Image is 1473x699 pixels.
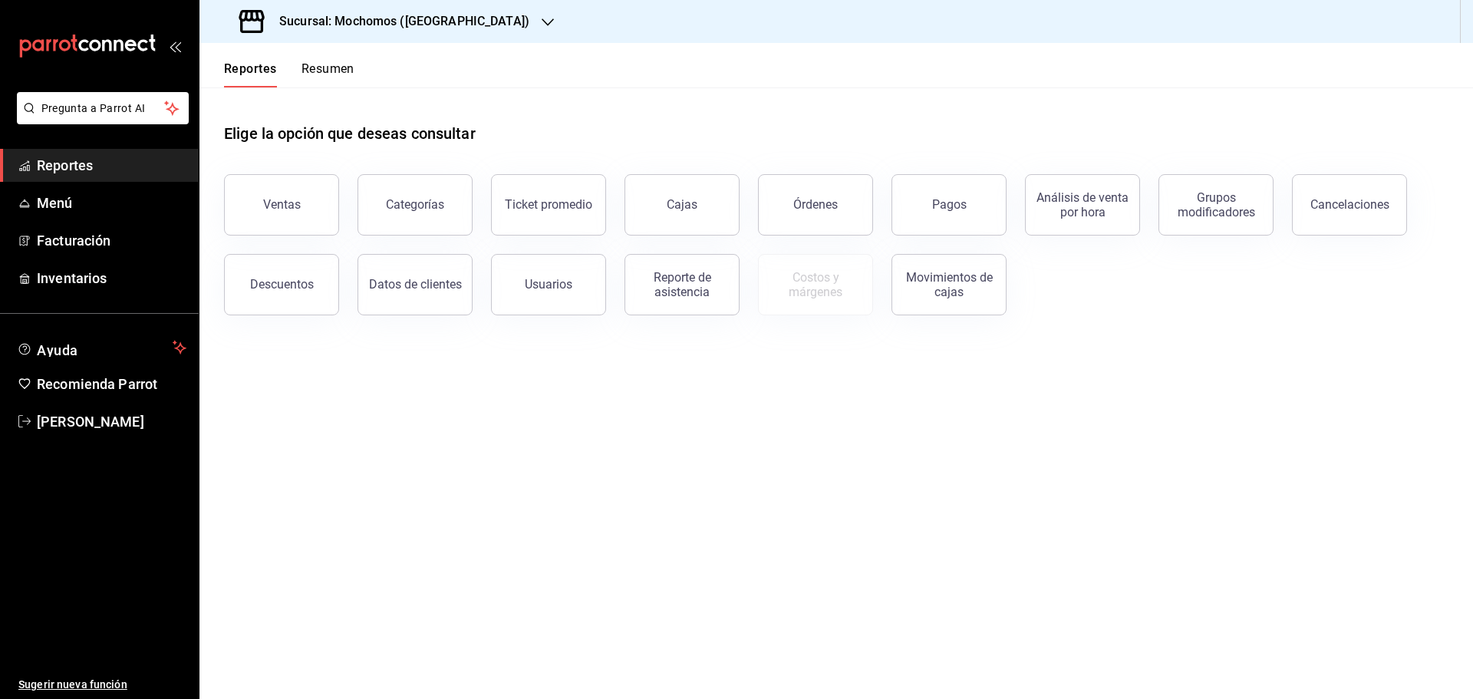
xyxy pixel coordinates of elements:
div: Usuarios [525,277,572,292]
div: Grupos modificadores [1168,190,1264,219]
button: Órdenes [758,174,873,236]
span: Sugerir nueva función [18,677,186,693]
button: Usuarios [491,254,606,315]
div: Ticket promedio [505,197,592,212]
div: Análisis de venta por hora [1035,190,1130,219]
button: Ventas [224,174,339,236]
div: Movimientos de cajas [901,270,997,299]
button: Reportes [224,61,277,87]
button: Datos de clientes [358,254,473,315]
div: Costos y márgenes [768,270,863,299]
div: Categorías [386,197,444,212]
button: Contrata inventarios para ver este reporte [758,254,873,315]
button: Ticket promedio [491,174,606,236]
div: Descuentos [250,277,314,292]
button: Reporte de asistencia [624,254,740,315]
span: Pregunta a Parrot AI [41,101,165,117]
button: Descuentos [224,254,339,315]
span: Reportes [37,155,186,176]
div: navigation tabs [224,61,354,87]
div: Reporte de asistencia [634,270,730,299]
button: Movimientos de cajas [891,254,1007,315]
span: Facturación [37,230,186,251]
button: Pagos [891,174,1007,236]
div: Órdenes [793,197,838,212]
h1: Elige la opción que deseas consultar [224,122,476,145]
div: Ventas [263,197,301,212]
div: Cajas [667,197,697,212]
button: Categorías [358,174,473,236]
div: Datos de clientes [369,277,462,292]
div: Pagos [932,197,967,212]
button: Cajas [624,174,740,236]
button: Pregunta a Parrot AI [17,92,189,124]
button: Grupos modificadores [1158,174,1274,236]
span: Menú [37,193,186,213]
a: Pregunta a Parrot AI [11,111,189,127]
button: Análisis de venta por hora [1025,174,1140,236]
h3: Sucursal: Mochomos ([GEOGRAPHIC_DATA]) [267,12,529,31]
span: Ayuda [37,338,166,357]
button: Cancelaciones [1292,174,1407,236]
button: Resumen [302,61,354,87]
span: [PERSON_NAME] [37,411,186,432]
div: Cancelaciones [1310,197,1389,212]
button: open_drawer_menu [169,40,181,52]
span: Recomienda Parrot [37,374,186,394]
span: Inventarios [37,268,186,289]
